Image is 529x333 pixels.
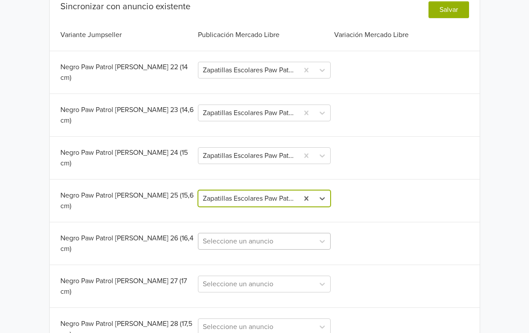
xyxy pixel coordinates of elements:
[196,30,332,40] div: Publicación Mercado Libre
[60,276,197,297] div: Negro Paw Patrol [PERSON_NAME] 27 (17 cm)
[60,1,190,12] div: Sincronizar con anuncio existente
[60,233,197,254] div: Negro Paw Patrol [PERSON_NAME] 26 (16,4 cm)
[60,147,197,168] div: Negro Paw Patrol [PERSON_NAME] 24 (15 cm)
[60,190,197,211] div: Negro Paw Patrol [PERSON_NAME] 25 (15,6 cm)
[60,105,197,126] div: Negro Paw Patrol [PERSON_NAME] 23 (14,6 cm)
[60,62,197,83] div: Negro Paw Patrol [PERSON_NAME] 22 (14 cm)
[332,30,469,40] div: Variación Mercado Libre
[428,1,469,18] button: Salvar
[60,30,197,40] div: Variante Jumpseller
